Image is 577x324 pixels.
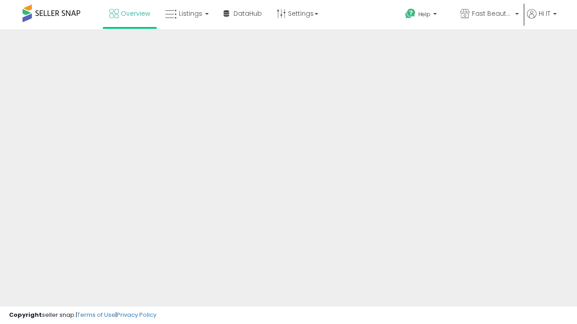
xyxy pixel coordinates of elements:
[77,310,115,319] a: Terms of Use
[234,9,262,18] span: DataHub
[117,310,156,319] a: Privacy Policy
[9,311,156,319] div: seller snap | |
[121,9,150,18] span: Overview
[405,8,416,19] i: Get Help
[472,9,513,18] span: Fast Beauty ([GEOGRAPHIC_DATA])
[398,1,452,29] a: Help
[179,9,202,18] span: Listings
[527,9,557,29] a: Hi IT
[539,9,550,18] span: Hi IT
[9,310,42,319] strong: Copyright
[418,10,430,18] span: Help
